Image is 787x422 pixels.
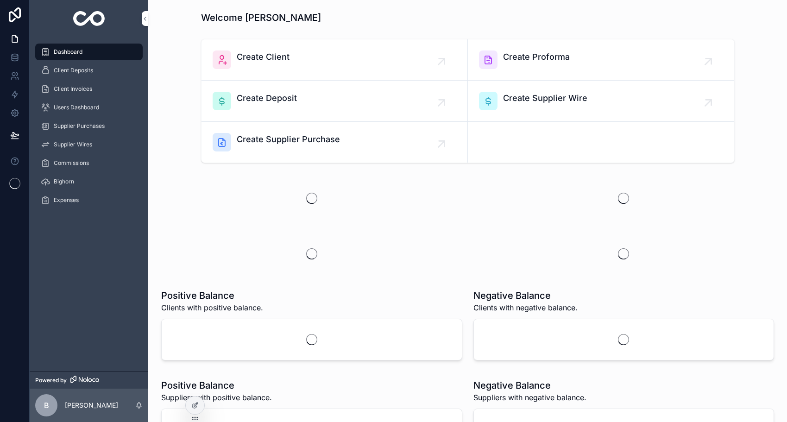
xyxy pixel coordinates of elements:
a: Create Client [201,39,468,81]
span: Clients with negative balance. [473,302,578,313]
span: Clients with positive balance. [161,302,263,313]
span: Client Deposits [54,67,93,74]
a: Create Supplier Purchase [201,122,468,163]
img: App logo [73,11,105,26]
a: Supplier Purchases [35,118,143,134]
h1: Positive Balance [161,289,263,302]
a: Supplier Wires [35,136,143,153]
span: Supplier Purchases [54,122,105,130]
a: Create Deposit [201,81,468,122]
span: Create Supplier Wire [503,92,587,105]
a: Bighorn [35,173,143,190]
span: Client Invoices [54,85,92,93]
a: Create Proforma [468,39,734,81]
span: Create Proforma [503,50,570,63]
span: Supplier Wires [54,141,92,148]
span: Suppliers with positive balance. [161,392,272,403]
span: Create Deposit [237,92,297,105]
span: Powered by [35,377,67,384]
a: Powered by [30,372,148,389]
span: Commissions [54,159,89,167]
a: Client Deposits [35,62,143,79]
h1: Welcome [PERSON_NAME] [201,11,321,24]
span: Dashboard [54,48,82,56]
span: Expenses [54,196,79,204]
div: scrollable content [30,37,148,220]
a: Expenses [35,192,143,208]
span: Create Client [237,50,290,63]
a: Create Supplier Wire [468,81,734,122]
span: Bighorn [54,178,74,185]
a: Client Invoices [35,81,143,97]
span: B [44,400,49,411]
a: Commissions [35,155,143,171]
h1: Negative Balance [473,379,586,392]
a: Users Dashboard [35,99,143,116]
span: Users Dashboard [54,104,99,111]
h1: Negative Balance [473,289,578,302]
span: Create Supplier Purchase [237,133,340,146]
a: Dashboard [35,44,143,60]
p: [PERSON_NAME] [65,401,118,410]
span: Suppliers with negative balance. [473,392,586,403]
h1: Positive Balance [161,379,272,392]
